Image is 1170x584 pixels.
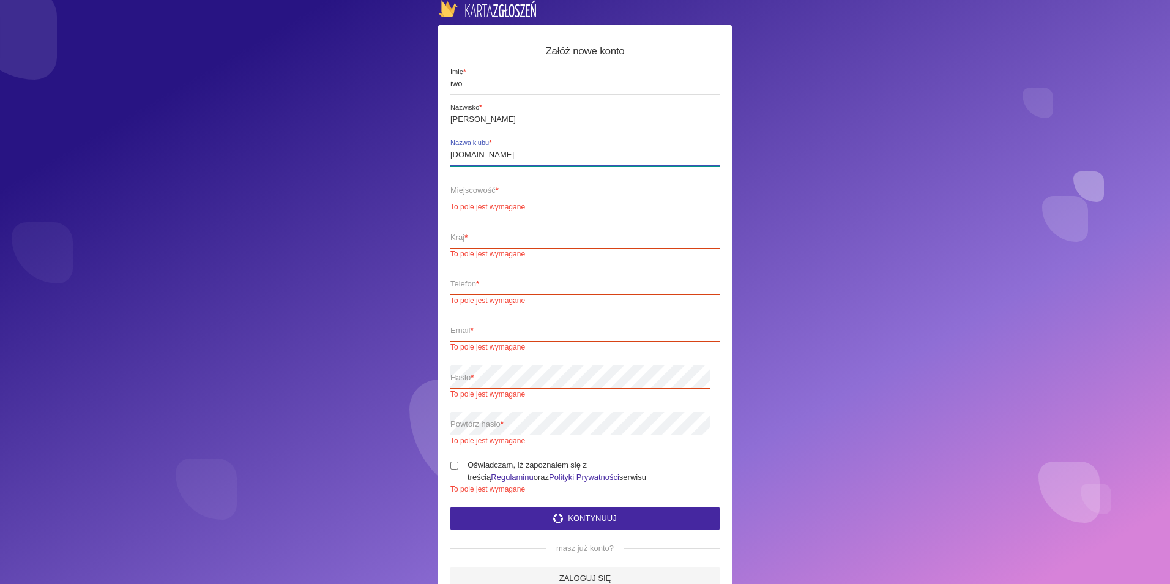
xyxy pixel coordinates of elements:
[450,72,720,95] input: Imię*
[450,278,707,290] span: Telefon
[546,542,624,555] span: masz już konto?
[450,462,458,470] input: Oświadczam, iż zapoznałem się z treściąRegulaminuorazPolityki Prywatnościserwisu
[450,143,720,166] input: Nazwa klubu*
[450,201,720,212] span: To pole jest wymagane
[450,372,707,384] span: Hasło
[450,231,707,244] span: Kraj
[549,473,619,482] a: Polityki Prywatności
[450,272,720,295] input: Telefon*To pole jest wymagane
[450,324,707,337] span: Email
[450,249,720,260] span: To pole jest wymagane
[450,43,720,59] h5: Załóż nowe konto
[450,389,720,400] span: To pole jest wymagane
[450,178,720,201] input: Miejscowość*To pole jest wymagane
[450,67,737,78] span: Imię
[450,184,707,197] span: Miejscowość
[450,418,707,430] span: Powtórz hasło
[450,484,720,495] span: To pole jest wymagane
[450,459,720,484] label: Oświadczam, iż zapoznałem się z treścią oraz serwisu
[450,342,720,353] span: To pole jest wymagane
[450,435,720,446] span: To pole jest wymagane
[450,365,710,389] input: Hasło*To pole jest wymagane
[450,318,720,342] input: Email*To pole jest wymagane
[491,473,533,482] a: Regulaminu
[450,103,737,113] span: Nazwisko
[450,107,720,130] input: Nazwisko*
[450,412,710,435] input: Powtórz hasło*To pole jest wymagane
[450,295,720,306] span: To pole jest wymagane
[450,225,720,249] input: Kraj*To pole jest wymagane
[450,138,737,149] span: Nazwa klubu
[450,507,720,530] button: Kontynuuj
